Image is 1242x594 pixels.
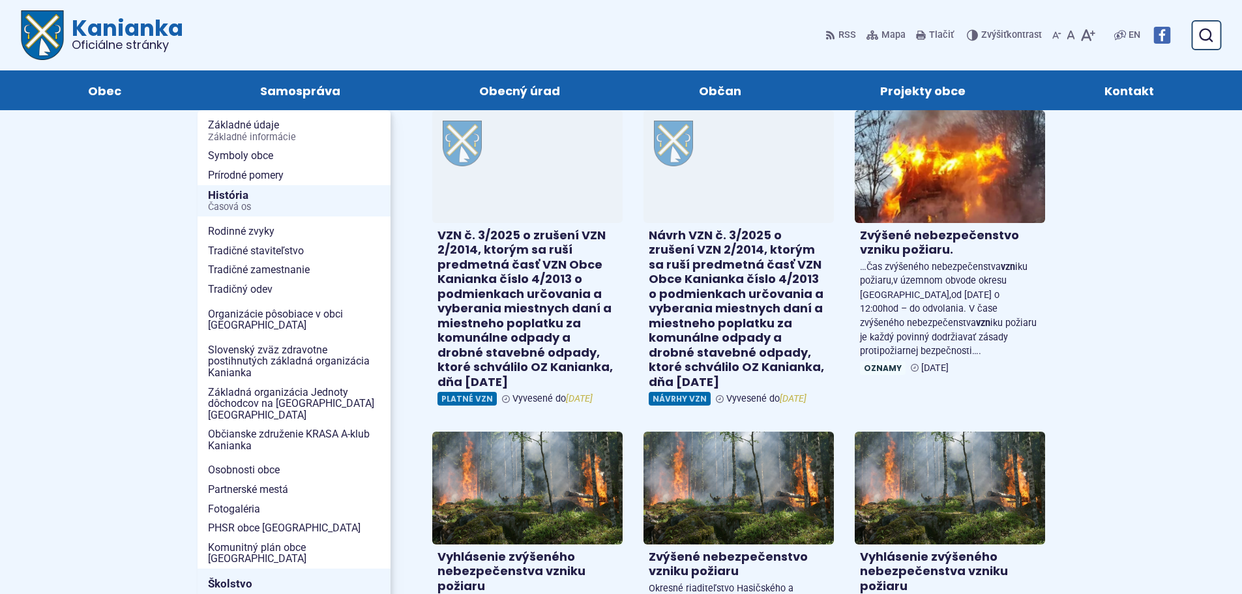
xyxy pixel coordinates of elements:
[260,70,340,110] span: Samospráva
[437,392,497,406] span: Platné VZN
[860,550,1040,594] h4: Vyhlásenie zvýšeného nebezpečenstva vzniku požiaru
[208,132,380,143] span: Základné informácie
[208,185,380,217] span: História
[479,70,560,110] span: Obecný úrad
[643,70,798,110] a: Občan
[981,29,1007,40] span: Zvýšiť
[422,70,616,110] a: Obecný úrad
[1129,27,1140,43] span: EN
[824,70,1022,110] a: Projekty obce
[198,222,391,241] a: Rodinné zvyky
[1064,22,1078,49] button: Nastaviť pôvodnú veľkosť písma
[208,574,380,594] span: Školstvo
[860,261,1037,357] span: …Čas zvýšeného nebezpečenstva iku požiaru,v územnom obvode okresu [GEOGRAPHIC_DATA],od [DATE] o 1...
[437,550,617,594] h4: Vyhlásenie zvýšeného nebezpečenstva vzniku požiaru
[208,383,380,425] span: Základná organizácia Jednoty dôchodcov na [GEOGRAPHIC_DATA] [GEOGRAPHIC_DATA]
[976,318,990,329] strong: vzn
[198,499,391,519] a: Fotogaléria
[1050,22,1064,49] button: Zmenšiť veľkosť písma
[208,340,380,383] span: Slovenský zväz zdravotne postihnutých základná organizácia Kanianka
[1001,261,1015,273] strong: vzn
[198,304,391,335] a: Organizácie pôsobiace v obci [GEOGRAPHIC_DATA]
[198,518,391,538] a: PHSR obce [GEOGRAPHIC_DATA]
[208,538,380,569] span: Komunitný plán obce [GEOGRAPHIC_DATA]
[198,424,391,455] a: Občianske združenie KRASA A-klub Kanianka
[198,460,391,480] a: Osobnosti obce
[208,202,380,213] span: Časová os
[198,115,391,146] a: Základné údajeZákladné informácie
[198,166,391,185] a: Prírodné pomery
[198,260,391,280] a: Tradičné zamestnanie
[198,241,391,261] a: Tradičné staviteľstvo
[208,260,380,280] span: Tradičné zamestnanie
[208,241,380,261] span: Tradičné staviteľstvo
[921,363,949,374] span: [DATE]
[432,110,623,411] a: VZN č. 3/2025 o zrušení VZN 2/2014, ktorým sa ruší predmetná časť VZN Obce Kanianka číslo 4/2013 ...
[208,424,380,455] span: Občianske združenie KRASA A-klub Kanianka
[198,146,391,166] a: Symboly obce
[31,70,177,110] a: Obec
[198,383,391,425] a: Základná organizácia Jednoty dôchodcov na [GEOGRAPHIC_DATA] [GEOGRAPHIC_DATA]
[825,22,859,49] a: RSS
[855,110,1045,380] a: Zvýšené nebezpečenstvo vzniku požiaru. …Čas zvýšeného nebezpečenstvavzniku požiaru,v územnom obvo...
[512,393,593,404] span: Vyvesené do
[198,280,391,299] a: Tradičný odev
[649,392,711,406] span: Návrhy VZN
[208,304,380,335] span: Organizácie pôsobiace v obci [GEOGRAPHIC_DATA]
[208,499,380,519] span: Fotogaléria
[1048,70,1211,110] a: Kontakt
[1153,27,1170,44] img: Prejsť na Facebook stránku
[913,22,956,49] button: Tlačiť
[981,30,1042,41] span: kontrast
[208,460,380,480] span: Osobnosti obce
[726,393,806,404] span: Vyvesené do
[437,228,617,390] h4: VZN č. 3/2025 o zrušení VZN 2/2014, ktorým sa ruší predmetná časť VZN Obce Kanianka číslo 4/2013 ...
[208,115,380,146] span: Základné údaje
[860,361,906,375] span: Oznamy
[208,166,380,185] span: Prírodné pomery
[643,110,834,411] a: Návrh VZN č. 3/2025 o zrušení VZN 2/2014, ktorým sa ruší predmetná časť VZN Obce Kanianka číslo 4...
[198,538,391,569] a: Komunitný plán obce [GEOGRAPHIC_DATA]
[1126,27,1143,43] a: EN
[864,22,908,49] a: Mapa
[88,70,121,110] span: Obec
[1104,70,1154,110] span: Kontakt
[649,228,829,390] h4: Návrh VZN č. 3/2025 o zrušení VZN 2/2014, ktorým sa ruší predmetná časť VZN Obce Kanianka číslo 4...
[198,185,391,217] a: HistóriaČasová os
[203,70,396,110] a: Samospráva
[929,30,954,41] span: Tlačiť
[72,39,183,51] span: Oficiálne stránky
[1078,22,1098,49] button: Zväčšiť veľkosť písma
[649,550,829,579] h4: Zvýšené nebezpečenstvo vzniku požiaru
[21,10,183,60] a: Logo Kanianka, prejsť na domovskú stránku.
[198,480,391,499] a: Partnerské mestá
[64,17,183,51] span: Kanianka
[860,228,1040,258] h4: Zvýšené nebezpečenstvo vzniku požiaru.
[566,393,593,404] em: [DATE]
[880,70,966,110] span: Projekty obce
[208,222,380,241] span: Rodinné zvyky
[208,480,380,499] span: Partnerské mestá
[780,393,806,404] em: [DATE]
[967,22,1044,49] button: Zvýšiťkontrast
[21,10,64,60] img: Prejsť na domovskú stránku
[208,280,380,299] span: Tradičný odev
[838,27,856,43] span: RSS
[208,146,380,166] span: Symboly obce
[699,70,741,110] span: Občan
[208,518,380,538] span: PHSR obce [GEOGRAPHIC_DATA]
[198,340,391,383] a: Slovenský zväz zdravotne postihnutých základná organizácia Kanianka
[881,27,906,43] span: Mapa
